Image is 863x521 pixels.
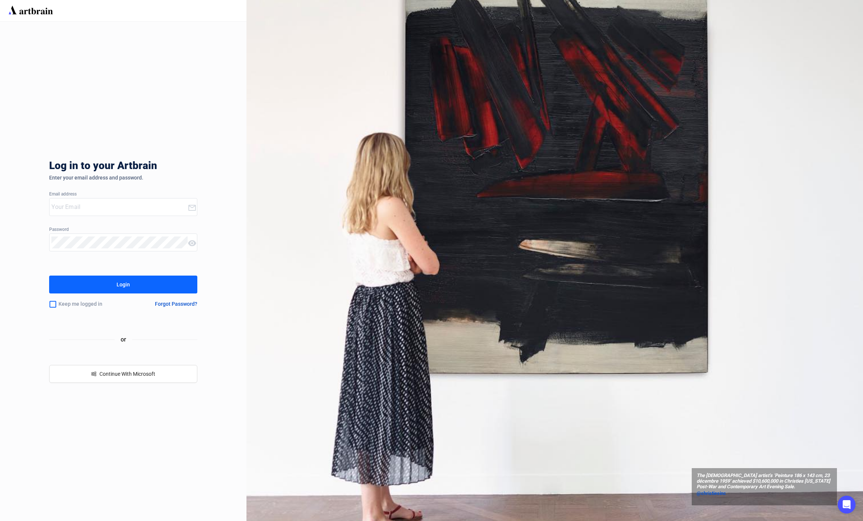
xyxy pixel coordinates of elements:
[49,175,197,181] div: Enter your email address and password.
[49,192,197,197] div: Email address
[697,490,726,496] span: @christiesinc
[697,490,832,497] a: @christiesinc
[117,279,130,290] div: Login
[49,160,273,175] div: Log in to your Artbrain
[99,371,155,377] span: Continue With Microsoft
[838,496,856,514] div: Open Intercom Messenger
[49,296,131,312] div: Keep me logged in
[49,276,197,293] button: Login
[115,335,132,344] span: or
[155,301,197,307] div: Forgot Password?
[91,371,96,377] span: windows
[51,201,187,213] input: Your Email
[49,365,197,383] button: windowsContinue With Microsoft
[49,227,197,232] div: Password
[697,473,832,490] span: The [DEMOGRAPHIC_DATA] artist’s ‘Peinture 186 x 143 cm, 23 décembre 1959’ achieved $10,600,000 in...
